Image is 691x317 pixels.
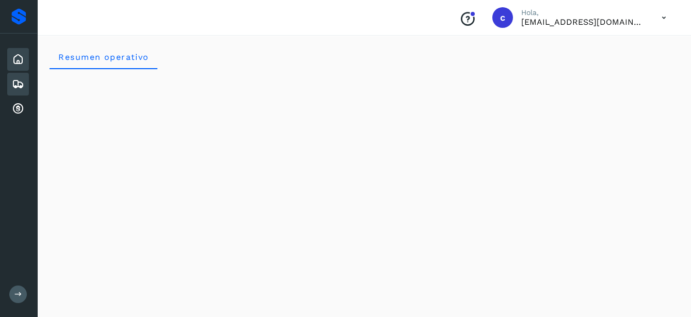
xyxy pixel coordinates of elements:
[7,48,29,71] div: Inicio
[7,73,29,96] div: Embarques
[521,8,645,17] p: Hola,
[521,17,645,27] p: cobranza1@tmartin.mx
[58,52,149,62] span: Resumen operativo
[7,98,29,120] div: Cuentas por cobrar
